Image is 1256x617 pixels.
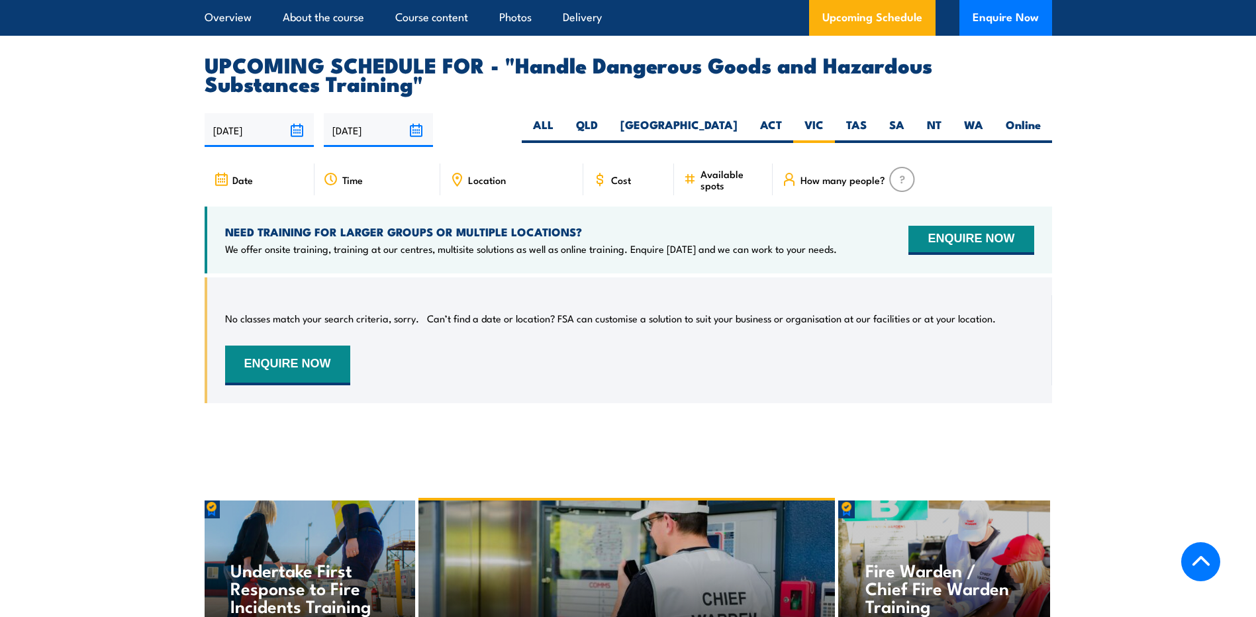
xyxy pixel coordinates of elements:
label: SA [878,117,916,143]
span: Available spots [700,168,763,191]
span: Location [468,174,506,185]
label: Online [994,117,1052,143]
p: Can’t find a date or location? FSA can customise a solution to suit your business or organisation... [427,312,996,325]
h2: UPCOMING SCHEDULE FOR - "Handle Dangerous Goods and Hazardous Substances Training" [205,55,1052,92]
label: [GEOGRAPHIC_DATA] [609,117,749,143]
p: We offer onsite training, training at our centres, multisite solutions as well as online training... [225,242,837,256]
label: NT [916,117,953,143]
span: Time [342,174,363,185]
button: ENQUIRE NOW [908,226,1034,255]
span: Cost [611,174,631,185]
h4: Undertake First Response to Fire Incidents Training [230,561,387,614]
p: No classes match your search criteria, sorry. [225,312,419,325]
h4: NEED TRAINING FOR LARGER GROUPS OR MULTIPLE LOCATIONS? [225,224,837,239]
label: VIC [793,117,835,143]
label: QLD [565,117,609,143]
span: Date [232,174,253,185]
label: WA [953,117,994,143]
span: How many people? [800,174,885,185]
button: ENQUIRE NOW [225,346,350,385]
h4: Fire Warden / Chief Fire Warden Training [865,561,1022,614]
label: TAS [835,117,878,143]
label: ALL [522,117,565,143]
input: To date [324,113,433,147]
label: ACT [749,117,793,143]
input: From date [205,113,314,147]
